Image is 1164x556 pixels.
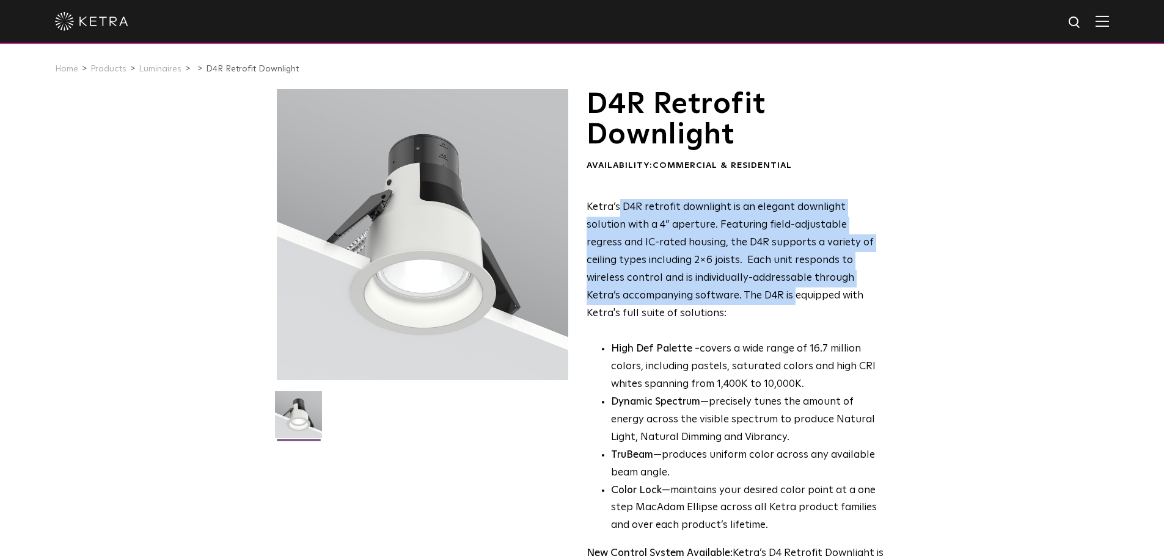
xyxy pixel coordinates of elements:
strong: High Def Palette - [611,344,700,354]
li: —precisely tunes the amount of energy across the visible spectrum to produce Natural Light, Natur... [611,394,884,447]
span: Commercial & Residential [653,161,792,170]
a: Home [55,65,78,73]
strong: Color Lock [611,485,662,496]
div: Availability: [587,160,884,172]
a: Luminaires [139,65,181,73]
img: Hamburger%20Nav.svg [1096,15,1109,27]
img: D4R Retrofit Downlight [275,391,322,447]
li: —maintains your desired color point at a one step MacAdam Ellipse across all Ketra product famili... [611,482,884,535]
img: ketra-logo-2019-white [55,12,128,31]
img: search icon [1067,15,1083,31]
p: Ketra’s D4R retrofit downlight is an elegant downlight solution with a 4” aperture. Featuring fie... [587,199,884,322]
strong: TruBeam [611,450,653,460]
a: Products [90,65,126,73]
p: covers a wide range of 16.7 million colors, including pastels, saturated colors and high CRI whit... [611,341,884,394]
strong: Dynamic Spectrum [611,397,700,407]
a: D4R Retrofit Downlight [206,65,299,73]
h1: D4R Retrofit Downlight [587,89,884,151]
li: —produces uniform color across any available beam angle. [611,447,884,482]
